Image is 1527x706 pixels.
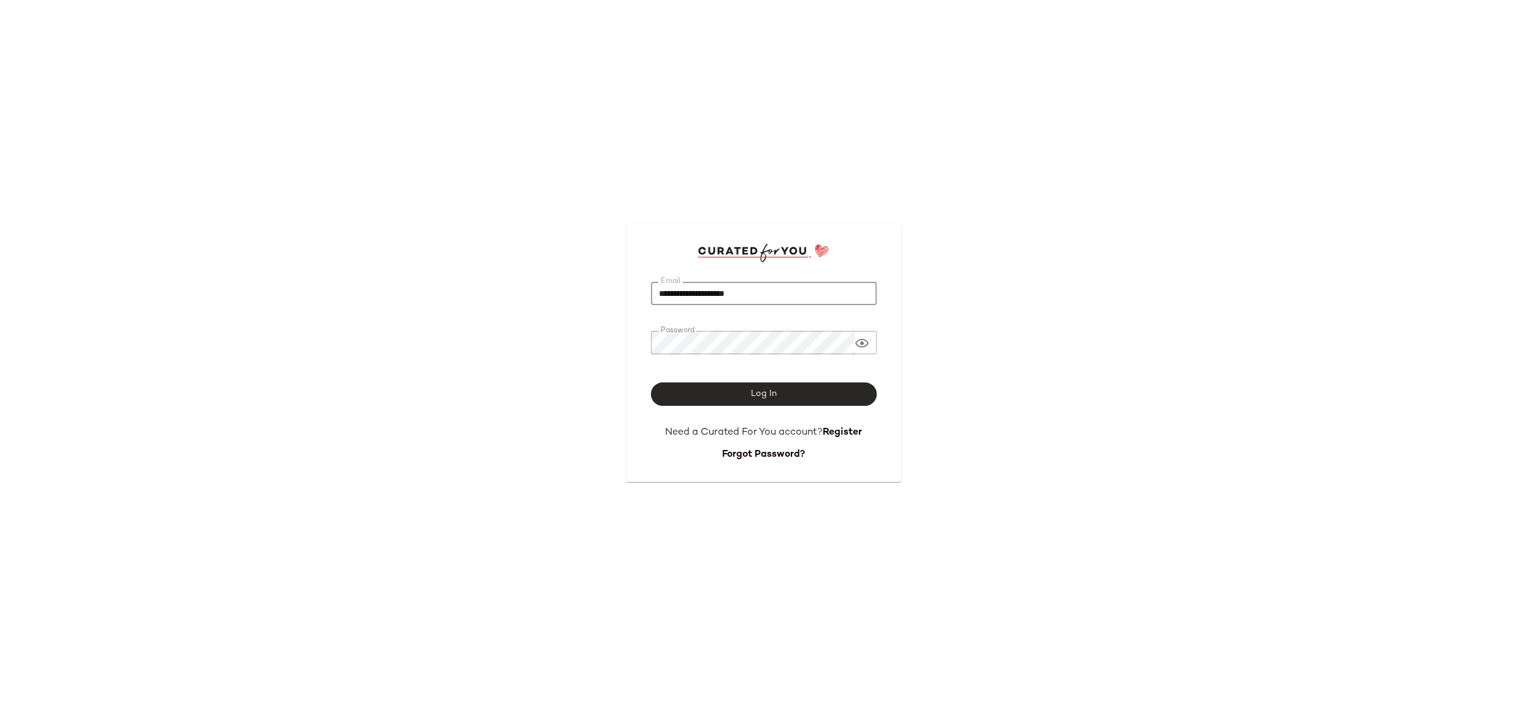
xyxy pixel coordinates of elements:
a: Register [823,427,862,438]
a: Forgot Password? [722,449,805,460]
span: Log In [750,389,777,399]
span: Need a Curated For You account? [665,427,823,438]
button: Log In [651,382,877,406]
img: cfy_login_logo.DGdB1djN.svg [698,244,829,262]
